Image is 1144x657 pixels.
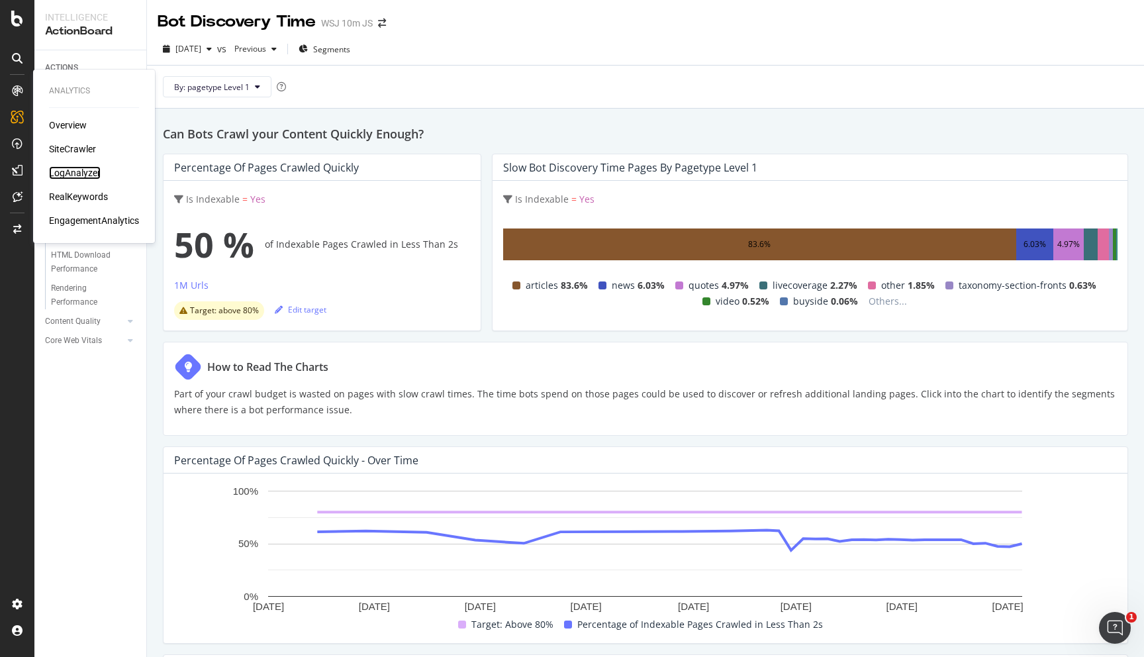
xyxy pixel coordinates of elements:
[49,214,139,227] a: EngagementAnalytics
[793,293,828,309] span: buyside
[275,304,326,315] div: Edit target
[571,193,577,205] span: =
[722,278,749,293] span: 4.97%
[863,293,912,309] span: Others...
[49,190,108,203] a: RealKeywords
[51,281,125,309] div: Rendering Performance
[275,299,326,320] button: Edit target
[881,278,905,293] span: other
[359,601,390,613] text: [DATE]
[229,38,282,60] button: Previous
[45,11,136,24] div: Intelligence
[908,278,935,293] span: 1.85%
[174,279,209,292] div: 1M Urls
[830,278,857,293] span: 2.27%
[45,24,136,39] div: ActionBoard
[781,601,812,613] text: [DATE]
[571,601,602,613] text: [DATE]
[689,278,719,293] span: quotes
[45,61,137,75] a: ACTIONS
[207,359,328,375] div: How to Read The Charts
[190,307,259,315] span: Target: above 80%
[471,617,553,632] span: Target: Above 80%
[49,119,87,132] a: Overview
[1099,612,1131,644] iframe: Intercom live chat
[45,334,102,348] div: Core Web Vitals
[174,278,209,299] button: 1M Urls
[238,538,258,550] text: 50%
[465,601,496,613] text: [DATE]
[174,301,264,320] div: warning label
[748,236,771,252] div: 83.6%
[174,454,418,467] div: Percentage of Pages Crawled Quickly - Over Time
[163,125,1128,143] h2: Can Bots Crawl your Content Quickly Enough?
[773,278,828,293] span: livecoverage
[1069,278,1096,293] span: 0.63%
[1126,612,1137,623] span: 1
[561,278,588,293] span: 83.6%
[158,11,316,33] div: Bot Discovery Time
[45,61,78,75] div: ACTIONS
[253,601,284,613] text: [DATE]
[163,76,271,97] button: By: pagetype Level 1
[174,484,1117,617] svg: A chart.
[49,142,96,156] a: SiteCrawler
[45,315,101,328] div: Content Quality
[577,617,823,632] span: Percentage of Indexable Pages Crawled in Less Than 2s
[742,293,769,309] span: 0.52%
[503,161,757,174] div: Slow Bot Discovery Time Pages by pagetype Level 1
[45,334,124,348] a: Core Web Vitals
[174,218,254,271] span: 50 %
[250,193,265,205] span: Yes
[233,485,258,497] text: 100%
[638,278,665,293] span: 6.03%
[526,278,558,293] span: articles
[186,193,240,205] span: Is Indexable
[612,278,635,293] span: news
[175,43,201,54] span: 2025 Aug. 16th
[244,591,258,602] text: 0%
[49,85,139,97] div: Analytics
[174,161,359,174] div: Percentage of Pages Crawled Quickly
[45,315,124,328] a: Content Quality
[886,601,918,613] text: [DATE]
[242,193,248,205] span: =
[51,248,137,276] a: HTML Download Performance
[959,278,1067,293] span: taxonomy-section-fronts
[321,17,373,30] div: WSJ 10m JS
[229,43,266,54] span: Previous
[1057,236,1080,252] div: 4.97%
[313,44,350,55] span: Segments
[217,42,229,56] span: vs
[293,38,356,60] button: Segments
[678,601,709,613] text: [DATE]
[174,81,250,93] span: By: pagetype Level 1
[51,281,137,309] a: Rendering Performance
[1024,236,1046,252] div: 6.03%
[831,293,858,309] span: 0.06%
[716,293,739,309] span: video
[515,193,569,205] span: Is Indexable
[174,218,470,271] div: of Indexable Pages Crawled in Less Than 2s
[174,386,1117,418] p: Part of your crawl budget is wasted on pages with slow crawl times. The time bots spend on those ...
[579,193,595,205] span: Yes
[158,38,217,60] button: [DATE]
[992,601,1023,613] text: [DATE]
[51,248,128,276] div: HTML Download Performance
[378,19,386,28] div: arrow-right-arrow-left
[49,166,101,179] a: LogAnalyzer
